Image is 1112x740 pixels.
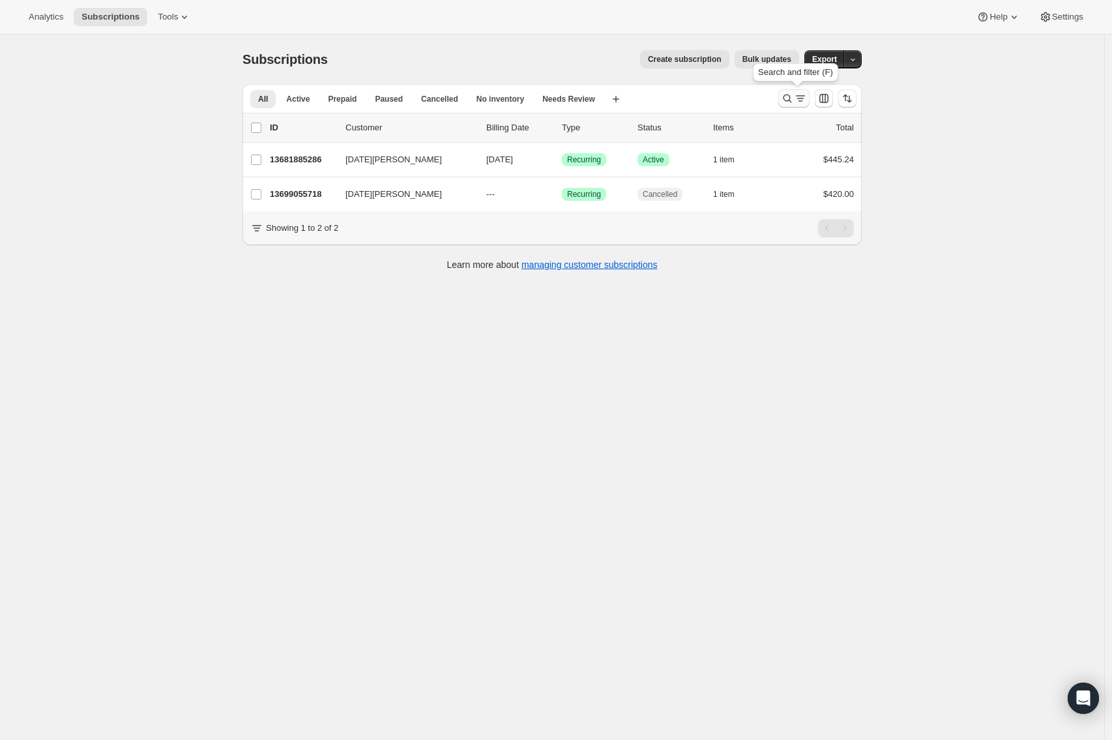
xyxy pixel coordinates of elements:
[640,50,729,68] button: Create subscription
[637,121,703,134] p: Status
[823,189,854,199] span: $420.00
[270,121,335,134] p: ID
[158,12,178,22] span: Tools
[521,259,658,270] a: managing customer subscriptions
[606,90,626,108] button: Create new view
[1031,8,1091,26] button: Settings
[486,189,495,199] span: ---
[643,155,664,165] span: Active
[989,12,1007,22] span: Help
[345,121,476,134] p: Customer
[713,121,778,134] div: Items
[823,155,854,164] span: $445.24
[567,189,601,200] span: Recurring
[542,94,595,104] span: Needs Review
[818,219,854,237] nav: Pagination
[81,12,139,22] span: Subscriptions
[735,50,799,68] button: Bulk updates
[838,89,856,108] button: Sort the results
[1052,12,1083,22] span: Settings
[812,54,837,65] span: Export
[447,258,658,271] p: Learn more about
[421,94,458,104] span: Cancelled
[643,189,677,200] span: Cancelled
[648,54,722,65] span: Create subscription
[567,155,601,165] span: Recurring
[836,121,854,134] p: Total
[486,121,551,134] p: Billing Date
[74,8,147,26] button: Subscriptions
[258,94,268,104] span: All
[150,8,199,26] button: Tools
[29,12,63,22] span: Analytics
[270,185,854,203] div: 13699055718[DATE][PERSON_NAME]---SuccessRecurringCancelled1 item$420.00
[713,185,749,203] button: 1 item
[338,184,468,205] button: [DATE][PERSON_NAME]
[1068,683,1099,714] div: Open Intercom Messenger
[270,188,335,201] p: 13699055718
[266,222,338,235] p: Showing 1 to 2 of 2
[742,54,791,65] span: Bulk updates
[270,121,854,134] div: IDCustomerBilling DateTypeStatusItemsTotal
[713,155,735,165] span: 1 item
[713,151,749,169] button: 1 item
[969,8,1028,26] button: Help
[778,89,810,108] button: Search and filter results
[242,52,328,67] span: Subscriptions
[270,151,854,169] div: 13681885286[DATE][PERSON_NAME][DATE]SuccessRecurringSuccessActive1 item$445.24
[328,94,357,104] span: Prepaid
[375,94,403,104] span: Paused
[338,149,468,170] button: [DATE][PERSON_NAME]
[286,94,310,104] span: Active
[486,155,513,164] span: [DATE]
[345,188,442,201] span: [DATE][PERSON_NAME]
[21,8,71,26] button: Analytics
[345,153,442,166] span: [DATE][PERSON_NAME]
[713,189,735,200] span: 1 item
[476,94,524,104] span: No inventory
[562,121,627,134] div: Type
[804,50,845,68] button: Export
[815,89,833,108] button: Customize table column order and visibility
[270,153,335,166] p: 13681885286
